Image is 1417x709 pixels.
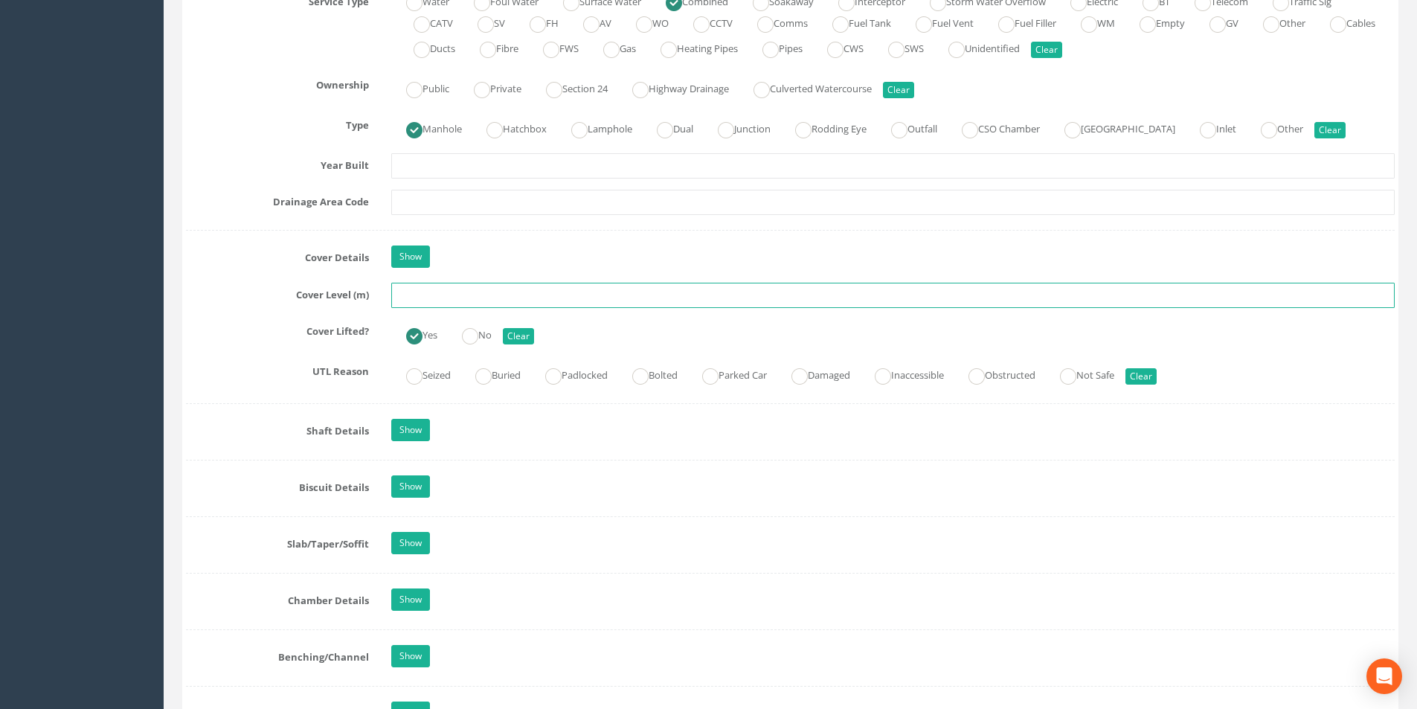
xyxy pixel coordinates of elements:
[391,588,430,611] a: Show
[812,36,864,58] label: CWS
[1246,117,1303,138] label: Other
[556,117,632,138] label: Lamphole
[934,36,1020,58] label: Unidentified
[780,117,867,138] label: Rodding Eye
[175,588,380,608] label: Chamber Details
[742,11,808,33] label: Comms
[391,77,449,98] label: Public
[391,419,430,441] a: Show
[1315,11,1375,33] label: Cables
[1125,368,1157,385] button: Clear
[391,532,430,554] a: Show
[1314,122,1346,138] button: Clear
[175,645,380,664] label: Benching/Channel
[175,319,380,339] label: Cover Lifted?
[617,77,729,98] label: Highway Drainage
[391,475,430,498] a: Show
[860,363,944,385] label: Inaccessible
[739,77,872,98] label: Culverted Watercourse
[391,645,430,667] a: Show
[876,117,937,138] label: Outfall
[391,117,462,138] label: Manhole
[463,11,505,33] label: SV
[175,113,380,132] label: Type
[817,11,891,33] label: Fuel Tank
[447,323,492,344] label: No
[175,190,380,209] label: Drainage Area Code
[588,36,636,58] label: Gas
[399,36,455,58] label: Ducts
[777,363,850,385] label: Damaged
[1125,11,1185,33] label: Empty
[617,363,678,385] label: Bolted
[391,323,437,344] label: Yes
[873,36,924,58] label: SWS
[1050,117,1175,138] label: [GEOGRAPHIC_DATA]
[901,11,974,33] label: Fuel Vent
[175,73,380,92] label: Ownership
[175,153,380,173] label: Year Built
[1248,11,1305,33] label: Other
[678,11,733,33] label: CCTV
[472,117,547,138] label: Hatchbox
[515,11,559,33] label: FH
[748,36,803,58] label: Pipes
[642,117,693,138] label: Dual
[1366,658,1402,694] div: Open Intercom Messenger
[459,77,521,98] label: Private
[568,11,611,33] label: AV
[175,359,380,379] label: UTL Reason
[175,532,380,551] label: Slab/Taper/Soffit
[531,77,608,98] label: Section 24
[503,328,534,344] button: Clear
[703,117,771,138] label: Junction
[1195,11,1238,33] label: GV
[175,283,380,302] label: Cover Level (m)
[1031,42,1062,58] button: Clear
[460,363,521,385] label: Buried
[621,11,669,33] label: WO
[1045,363,1114,385] label: Not Safe
[391,363,451,385] label: Seized
[175,475,380,495] label: Biscuit Details
[983,11,1056,33] label: Fuel Filler
[391,246,430,268] a: Show
[175,419,380,438] label: Shaft Details
[1066,11,1115,33] label: WM
[1185,117,1236,138] label: Inlet
[883,82,914,98] button: Clear
[646,36,738,58] label: Heating Pipes
[947,117,1040,138] label: CSO Chamber
[530,363,608,385] label: Padlocked
[954,363,1035,385] label: Obstructed
[687,363,767,385] label: Parked Car
[175,246,380,265] label: Cover Details
[528,36,579,58] label: FWS
[399,11,453,33] label: CATV
[465,36,518,58] label: Fibre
